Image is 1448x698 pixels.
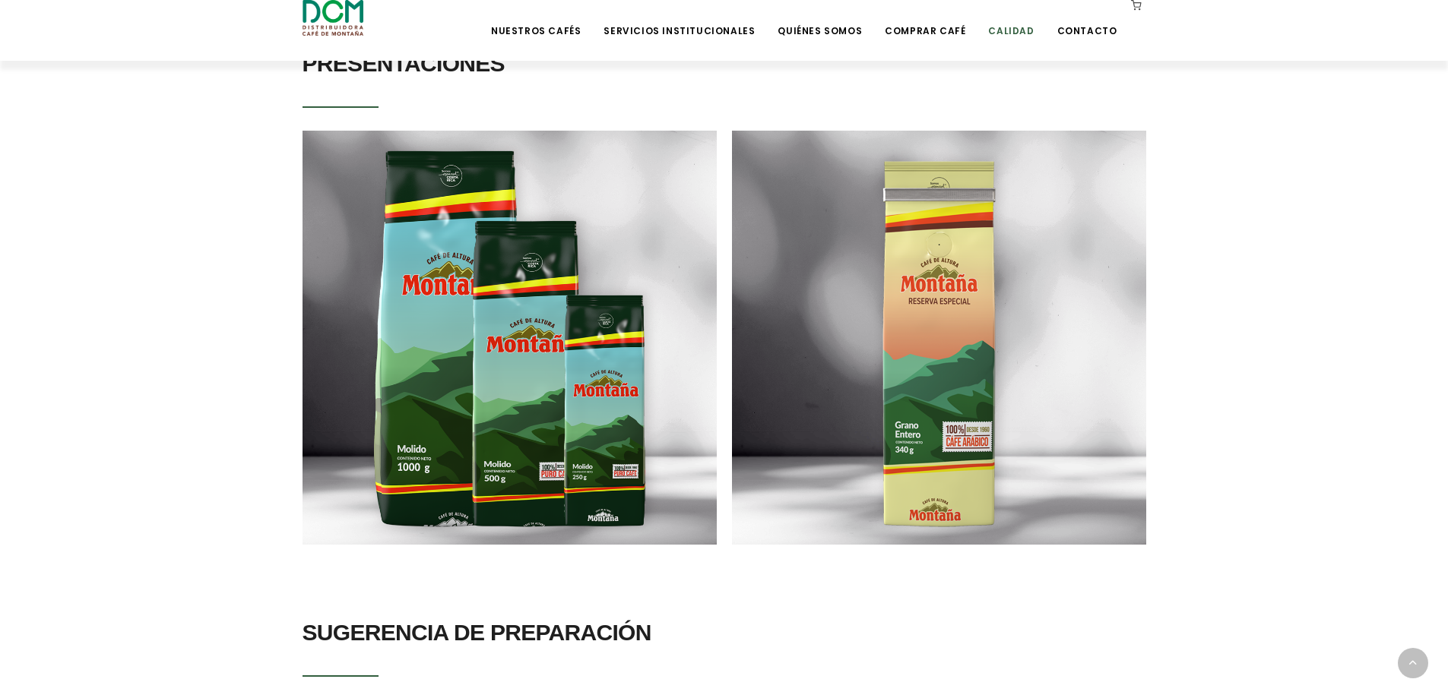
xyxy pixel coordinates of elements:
h2: PRESENTACIONES [303,43,1146,85]
a: Contacto [1048,2,1126,37]
a: Comprar Café [876,2,974,37]
a: Calidad [979,2,1043,37]
a: Nuestros Cafés [482,2,590,37]
h2: SUGERENCIA DE PREPARACIÓN [303,611,1146,654]
a: Servicios Institucionales [594,2,764,37]
a: Quiénes Somos [768,2,871,37]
